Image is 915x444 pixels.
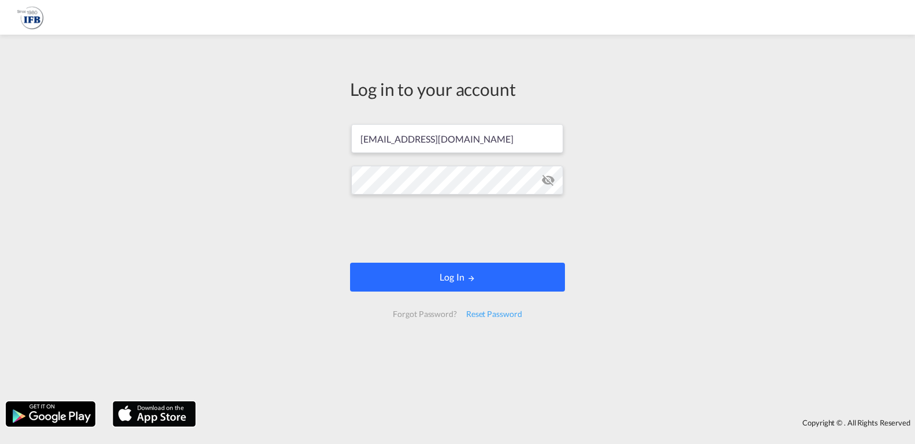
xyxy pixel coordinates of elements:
iframe: reCAPTCHA [370,206,545,251]
div: Log in to your account [350,77,565,101]
md-icon: icon-eye-off [541,173,555,187]
img: 2b726980256c11eeaa87296e05903fd5.png [17,5,43,31]
img: google.png [5,400,96,428]
img: apple.png [111,400,197,428]
div: Copyright © . All Rights Reserved [202,413,915,432]
div: Forgot Password? [388,304,461,324]
input: Enter email/phone number [351,124,563,153]
button: LOGIN [350,263,565,292]
div: Reset Password [462,304,527,324]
